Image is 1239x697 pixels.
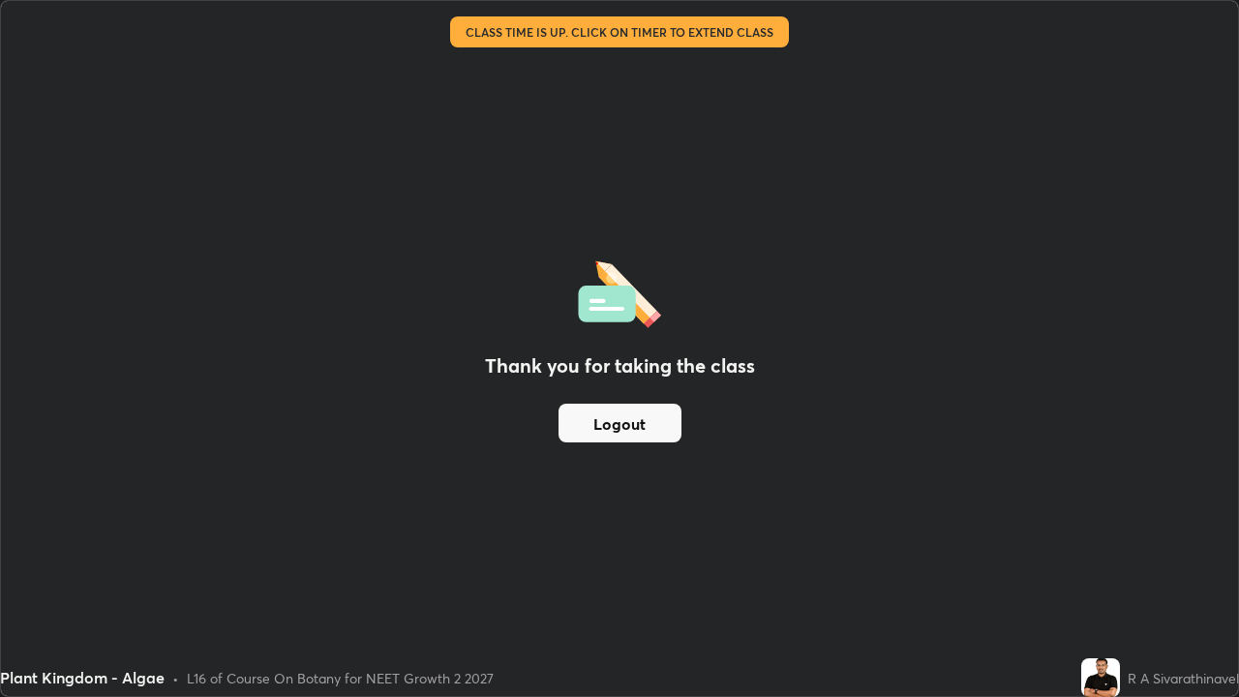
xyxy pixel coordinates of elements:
h2: Thank you for taking the class [485,351,755,380]
img: offlineFeedback.1438e8b3.svg [578,255,661,328]
div: L16 of Course On Botany for NEET Growth 2 2027 [187,668,494,688]
div: R A Sivarathinavel [1128,668,1239,688]
img: 353fb1e8e3254d6685d4e4cd38085dfd.jpg [1081,658,1120,697]
button: Logout [559,404,681,442]
div: • [172,668,179,688]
